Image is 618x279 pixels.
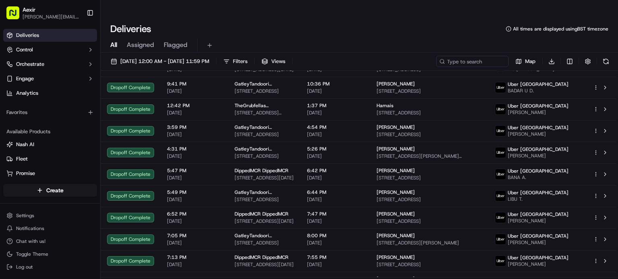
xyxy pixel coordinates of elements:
span: Fleet [16,155,28,163]
span: BANA A. [508,174,569,181]
span: Control [16,46,33,53]
span: [STREET_ADDRESS] [235,131,294,138]
span: 10:36 PM [307,81,364,87]
span: [DATE] [307,196,364,203]
input: Type to search [436,56,509,67]
span: DippedMCR DippedMCR [235,167,288,174]
span: Assigned [127,40,154,50]
span: [STREET_ADDRESS] [235,240,294,246]
span: [DATE] [71,124,88,130]
span: BADAR U D. [508,88,569,94]
span: [STREET_ADDRESS] [235,196,294,203]
span: Log out [16,264,33,270]
button: Start new chat [137,79,146,88]
span: [PERSON_NAME] [508,239,569,246]
div: Start new chat [36,76,132,84]
button: Orchestrate [3,58,97,71]
span: Orchestrate [16,61,44,68]
span: [STREET_ADDRESS][PERSON_NAME] [235,110,294,116]
span: Map [525,58,536,65]
span: Uber [GEOGRAPHIC_DATA] [508,124,569,131]
a: Fleet [6,155,94,163]
span: Promise [16,170,35,177]
span: [PERSON_NAME] [377,189,415,196]
button: Aexir[PERSON_NAME][EMAIL_ADDRESS][DOMAIN_NAME] [3,3,83,22]
span: [STREET_ADDRESS] [235,88,294,94]
span: Analytics [16,90,38,97]
span: Toggle Theme [16,251,48,257]
span: [PERSON_NAME] [508,131,569,137]
span: [STREET_ADDRESS] [377,261,482,268]
span: [DATE] [307,110,364,116]
span: Uber [GEOGRAPHIC_DATA] [508,189,569,196]
span: [PERSON_NAME] [25,146,65,152]
span: [PERSON_NAME] [508,218,569,224]
div: Favorites [3,106,97,119]
span: • [67,146,70,152]
button: [PERSON_NAME][EMAIL_ADDRESS][DOMAIN_NAME] [23,14,80,20]
span: TheGrubfellas TheGrubfellas [235,102,294,109]
button: Log out [3,261,97,273]
span: 4:54 PM [307,124,364,130]
span: Uber [GEOGRAPHIC_DATA] [508,168,569,174]
span: [PERSON_NAME] [508,109,569,116]
button: Control [3,43,97,56]
button: Toggle Theme [3,248,97,260]
span: [STREET_ADDRESS][PERSON_NAME][PERSON_NAME][PERSON_NAME][PERSON_NAME] [377,153,482,159]
span: Uber [GEOGRAPHIC_DATA] [508,81,569,88]
div: 💻 [68,180,74,186]
img: Asif Zaman Khan [8,138,21,151]
span: Filters [233,58,247,65]
span: 5:49 PM [167,189,222,196]
span: [DATE] [167,175,222,181]
span: [PERSON_NAME] [377,211,415,217]
div: Past conversations [8,104,54,110]
div: Available Products [3,125,97,138]
span: [STREET_ADDRESS] [377,110,482,116]
span: [STREET_ADDRESS][DATE] [235,218,294,224]
span: Pylon [80,199,97,205]
a: 💻API Documentation [65,176,132,190]
span: [PERSON_NAME] [377,254,415,261]
button: Notifications [3,223,97,234]
span: [DATE] [307,261,364,268]
span: [STREET_ADDRESS] [235,153,294,159]
span: [DATE] [167,261,222,268]
span: Engage [16,75,34,82]
span: Deliveries [16,32,39,39]
span: 8:00 PM [307,232,364,239]
span: [STREET_ADDRESS] [377,175,482,181]
span: Flagged [164,40,187,50]
button: Engage [3,72,97,85]
span: LIBU T. [508,196,569,202]
button: Fleet [3,153,97,165]
span: [PERSON_NAME] [508,153,569,159]
span: [DATE] [167,88,222,94]
span: [STREET_ADDRESS][DATE] [235,261,294,268]
span: [PERSON_NAME] [377,146,415,152]
span: Uber [GEOGRAPHIC_DATA] [508,103,569,109]
img: 1736555255976-a54dd68f-1ca7-489b-9aae-adbdc363a1c4 [16,146,23,153]
a: Promise [6,170,94,177]
img: uber-new-logo.jpeg [495,147,506,158]
button: Promise [3,167,97,180]
span: API Documentation [76,179,129,187]
button: Aexir [23,6,35,14]
span: GatleyTandoori GatleyTandoori [235,189,294,196]
span: DippedMCR DippedMCR [235,211,288,217]
span: Uber [GEOGRAPHIC_DATA] [508,211,569,218]
span: 5:47 PM [167,167,222,174]
span: [DATE] [307,153,364,159]
span: GatleyTandoori GatleyTandoori [235,81,294,87]
span: 6:42 PM [307,167,364,174]
span: [DATE] 12:00 AM - [DATE] 11:59 PM [120,58,209,65]
button: Nash AI [3,138,97,151]
span: [DATE] [167,110,222,116]
span: [DATE] [167,131,222,138]
img: uber-new-logo.jpeg [495,126,506,136]
span: • [67,124,70,130]
span: Nash AI [16,141,34,148]
span: Uber [GEOGRAPHIC_DATA] [508,146,569,153]
span: 6:52 PM [167,211,222,217]
span: [DATE] [71,146,88,152]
